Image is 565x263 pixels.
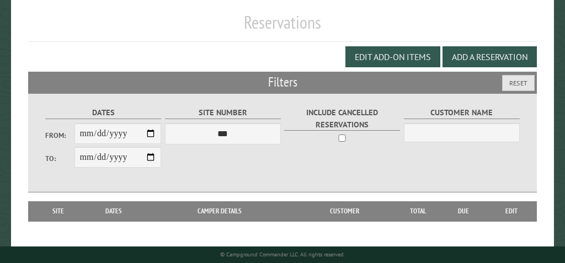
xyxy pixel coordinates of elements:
[345,46,440,67] button: Edit Add-on Items
[165,106,281,119] label: Site Number
[146,201,294,221] th: Camper Details
[28,12,537,42] h1: Reservations
[404,106,520,119] label: Customer Name
[502,75,535,91] button: Reset
[487,201,537,221] th: Edit
[284,106,400,131] label: Include Cancelled Reservations
[440,201,487,221] th: Due
[45,130,74,141] label: From:
[45,106,161,119] label: Dates
[28,72,537,93] h2: Filters
[443,46,537,67] button: Add a Reservation
[396,201,440,221] th: Total
[220,251,345,258] small: © Campground Commander LLC. All rights reserved.
[45,153,74,164] label: To:
[34,201,82,221] th: Site
[82,201,146,221] th: Dates
[294,201,396,221] th: Customer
